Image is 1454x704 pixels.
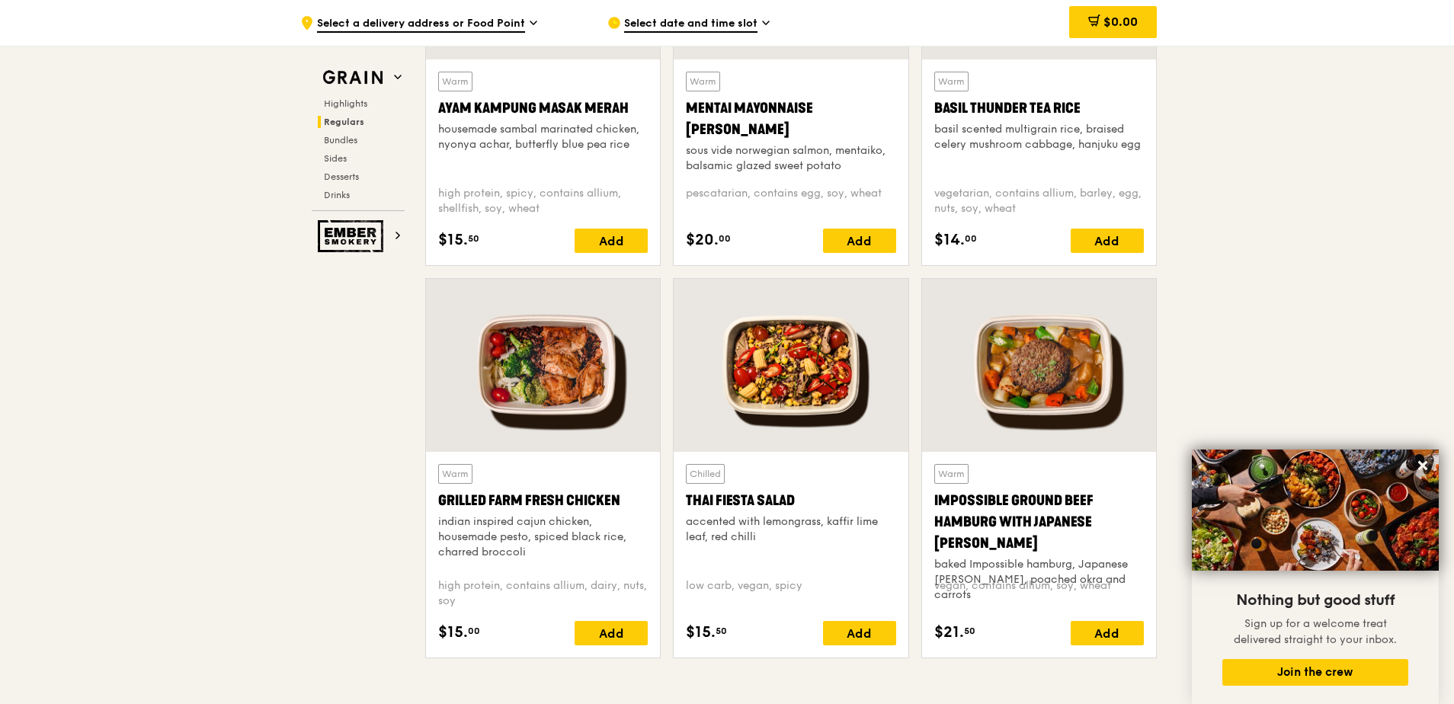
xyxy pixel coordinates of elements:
[438,72,472,91] div: Warm
[716,625,727,637] span: 50
[438,621,468,644] span: $15.
[438,514,648,560] div: indian inspired cajun chicken, housemade pesto, spiced black rice, charred broccoli
[686,514,895,545] div: accented with lemongrass, kaffir lime leaf, red chilli
[934,490,1144,554] div: Impossible Ground Beef Hamburg with Japanese [PERSON_NAME]
[964,625,975,637] span: 50
[438,186,648,216] div: high protein, spicy, contains allium, shellfish, soy, wheat
[1071,621,1144,645] div: Add
[438,98,648,119] div: Ayam Kampung Masak Merah
[324,171,359,182] span: Desserts
[1071,229,1144,253] div: Add
[686,72,720,91] div: Warm
[1222,659,1408,686] button: Join the crew
[686,186,895,216] div: pescatarian, contains egg, soy, wheat
[686,229,719,251] span: $20.
[1192,450,1439,571] img: DSC07876-Edit02-Large.jpeg
[438,490,648,511] div: Grilled Farm Fresh Chicken
[318,220,388,252] img: Ember Smokery web logo
[934,578,1144,609] div: vegan, contains allium, soy, wheat
[324,190,350,200] span: Drinks
[438,229,468,251] span: $15.
[686,464,725,484] div: Chilled
[1411,453,1435,478] button: Close
[438,464,472,484] div: Warm
[686,578,895,609] div: low carb, vegan, spicy
[1234,617,1397,646] span: Sign up for a welcome treat delivered straight to your inbox.
[686,98,895,140] div: Mentai Mayonnaise [PERSON_NAME]
[934,122,1144,152] div: basil scented multigrain rice, braised celery mushroom cabbage, hanjuku egg
[965,232,977,245] span: 00
[318,64,388,91] img: Grain web logo
[934,464,969,484] div: Warm
[468,625,480,637] span: 00
[934,72,969,91] div: Warm
[438,122,648,152] div: housemade sambal marinated chicken, nyonya achar, butterfly blue pea rice
[719,232,731,245] span: 00
[823,621,896,645] div: Add
[575,229,648,253] div: Add
[324,135,357,146] span: Bundles
[934,557,1144,603] div: baked Impossible hamburg, Japanese [PERSON_NAME], poached okra and carrots
[1103,14,1138,29] span: $0.00
[934,186,1144,216] div: vegetarian, contains allium, barley, egg, nuts, soy, wheat
[1236,591,1395,610] span: Nothing but good stuff
[324,98,367,109] span: Highlights
[934,621,964,644] span: $21.
[468,232,479,245] span: 50
[324,117,364,127] span: Regulars
[686,143,895,174] div: sous vide norwegian salmon, mentaiko, balsamic glazed sweet potato
[624,16,757,33] span: Select date and time slot
[823,229,896,253] div: Add
[934,229,965,251] span: $14.
[438,578,648,609] div: high protein, contains allium, dairy, nuts, soy
[686,490,895,511] div: Thai Fiesta Salad
[934,98,1144,119] div: Basil Thunder Tea Rice
[317,16,525,33] span: Select a delivery address or Food Point
[575,621,648,645] div: Add
[324,153,347,164] span: Sides
[686,621,716,644] span: $15.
